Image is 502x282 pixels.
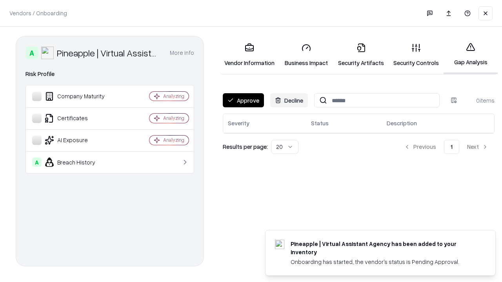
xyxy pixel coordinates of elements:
div: Pineapple | Virtual Assistant Agency has been added to your inventory [291,240,477,256]
a: Security Artifacts [333,37,389,73]
div: Analyzing [163,93,184,99]
a: Gap Analysis [444,36,498,74]
div: Pineapple | Virtual Assistant Agency [57,47,160,59]
div: A [25,47,38,59]
button: More info [170,46,194,60]
img: Pineapple | Virtual Assistant Agency [41,47,54,59]
a: Business Impact [279,37,333,73]
div: Status [311,119,329,127]
div: Certificates [32,114,126,123]
div: Company Maturity [32,92,126,101]
img: trypineapple.com [275,240,284,249]
p: Results per page: [223,143,268,151]
a: Vendor Information [220,37,279,73]
div: Severity [228,119,249,127]
div: Breach History [32,157,126,167]
div: A [32,157,42,167]
button: Decline [270,93,308,107]
button: 1 [444,140,459,154]
div: 0 items [463,96,495,105]
div: AI Exposure [32,136,126,145]
div: Onboarding has started, the vendor's status is Pending Approval. [291,258,477,266]
nav: pagination [398,140,495,154]
a: Security Controls [389,37,444,73]
div: Risk Profile [25,69,194,79]
div: Description [387,119,417,127]
p: Vendors / Onboarding [9,9,67,17]
button: Approve [223,93,264,107]
div: Analyzing [163,137,184,143]
div: Analyzing [163,115,184,121]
